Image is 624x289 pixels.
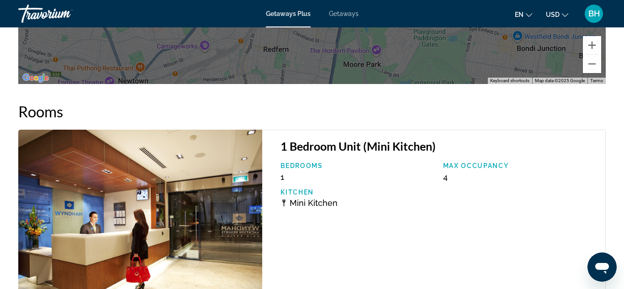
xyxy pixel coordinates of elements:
iframe: Button to launch messaging window [587,252,617,282]
span: USD [546,11,560,18]
img: Google [21,72,51,84]
a: Getaways [329,10,359,17]
button: User Menu [582,4,606,23]
button: Keyboard shortcuts [490,78,529,84]
p: Max Occupancy [443,162,596,169]
p: Kitchen [280,189,434,196]
span: 4 [443,172,448,182]
a: Getaways Plus [266,10,311,17]
span: Map data ©2025 Google [535,78,585,83]
button: Change currency [546,8,568,21]
button: Change language [515,8,532,21]
span: en [515,11,524,18]
span: Mini Kitchen [290,198,338,208]
span: 1 [280,172,284,182]
h3: 1 Bedroom Unit (Mini Kitchen) [280,139,596,153]
a: Travorium [18,2,110,26]
h2: Rooms [18,102,606,121]
button: Zoom in [583,36,601,54]
span: BH [588,9,600,18]
a: Open this area in Google Maps (opens a new window) [21,72,51,84]
a: Terms (opens in new tab) [590,78,603,83]
button: Zoom out [583,55,601,73]
p: Bedrooms [280,162,434,169]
